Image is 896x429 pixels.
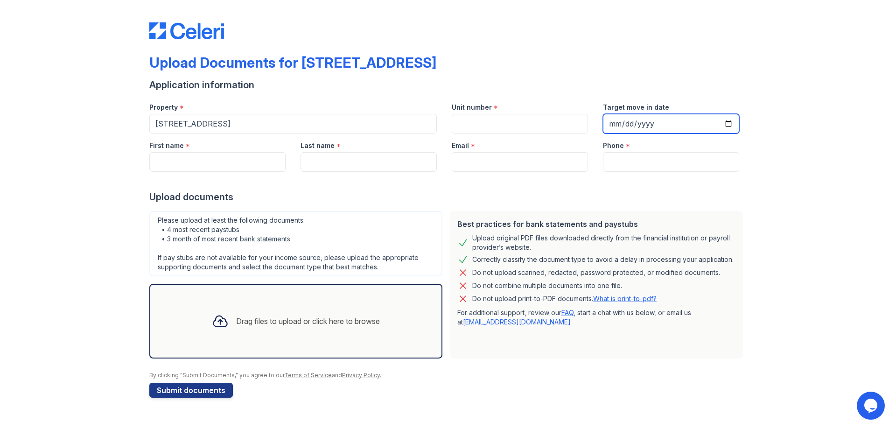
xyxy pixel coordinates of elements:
a: FAQ [561,309,574,316]
a: [EMAIL_ADDRESS][DOMAIN_NAME] [463,318,571,326]
div: By clicking "Submit Documents," you agree to our and [149,372,747,379]
label: First name [149,141,184,150]
p: Do not upload print-to-PDF documents. [472,294,657,303]
div: Upload Documents for [STREET_ADDRESS] [149,54,436,71]
img: CE_Logo_Blue-a8612792a0a2168367f1c8372b55b34899dd931a85d93a1a3d3e32e68fde9ad4.png [149,22,224,39]
div: Correctly classify the document type to avoid a delay in processing your application. [472,254,734,265]
label: Target move in date [603,103,669,112]
a: Privacy Policy. [342,372,381,379]
div: Best practices for bank statements and paystubs [457,218,735,230]
label: Last name [301,141,335,150]
div: Upload original PDF files downloaded directly from the financial institution or payroll provider’... [472,233,735,252]
div: Drag files to upload or click here to browse [236,316,380,327]
a: Terms of Service [284,372,332,379]
div: Do not combine multiple documents into one file. [472,280,622,291]
div: Upload documents [149,190,747,204]
div: Please upload at least the following documents: • 4 most recent paystubs • 3 month of most recent... [149,211,442,276]
a: What is print-to-pdf? [593,295,657,302]
button: Submit documents [149,383,233,398]
label: Property [149,103,178,112]
iframe: chat widget [857,392,887,420]
label: Phone [603,141,624,150]
div: Application information [149,78,747,91]
div: Do not upload scanned, redacted, password protected, or modified documents. [472,267,720,278]
label: Unit number [452,103,492,112]
label: Email [452,141,469,150]
p: For additional support, review our , start a chat with us below, or email us at [457,308,735,327]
